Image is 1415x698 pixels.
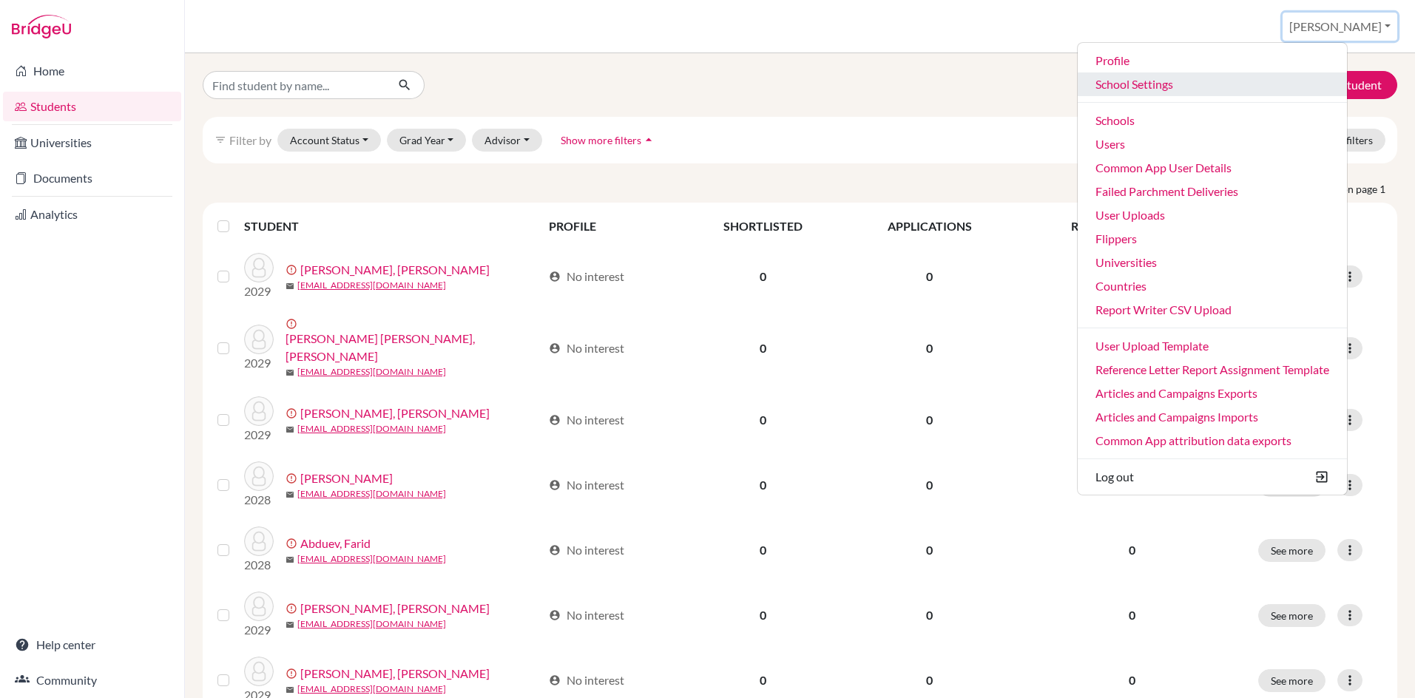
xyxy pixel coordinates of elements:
td: 0 [844,309,1015,387]
span: mail [286,282,294,291]
input: Find student by name... [203,71,386,99]
div: No interest [549,606,624,624]
img: Abdulla Jasim Saif Alshamsi, Hadif Jasim [244,657,274,686]
a: [PERSON_NAME], [PERSON_NAME] [300,665,490,682]
img: Abdou, Yasmeen [244,461,274,491]
span: error_outline [286,538,300,549]
div: No interest [549,411,624,429]
a: [PERSON_NAME], [PERSON_NAME] [300,404,490,422]
a: [EMAIL_ADDRESS][DOMAIN_NAME] [297,552,446,566]
span: account_circle [549,609,561,621]
a: Home [3,56,181,86]
img: Abbas Murad Yousif Albalooshi, Fatima Walid [244,325,274,354]
a: Help center [3,630,181,660]
button: See more [1258,604,1325,627]
a: Documents [3,163,181,193]
span: account_circle [549,414,561,426]
td: 0 [844,453,1015,518]
a: [PERSON_NAME] [300,470,393,487]
i: filter_list [215,134,226,146]
span: account_circle [549,271,561,282]
p: 0 [1024,476,1240,494]
a: Abduev, Farid [300,535,371,552]
a: Flippers [1078,227,1347,251]
a: Analytics [3,200,181,229]
span: error_outline [286,472,300,484]
p: 2029 [244,621,274,639]
th: PROFILE [540,209,682,244]
span: mail [286,620,294,629]
td: 0 [844,244,1015,309]
td: 0 [844,387,1015,453]
a: Universities [1078,251,1347,274]
a: [EMAIL_ADDRESS][DOMAIN_NAME] [297,422,446,436]
td: 0 [682,309,844,387]
a: Failed Parchment Deliveries [1078,180,1347,203]
button: Advisor [472,129,542,152]
button: Account Status [277,129,381,152]
a: Students [3,92,181,121]
td: 0 [682,244,844,309]
img: Bridge-U [12,15,71,38]
span: error_outline [286,668,300,680]
td: 0 [682,518,844,583]
div: No interest [549,339,624,357]
p: 0 [1024,541,1240,559]
a: Community [3,665,181,695]
a: User Upload Template [1078,334,1347,358]
div: No interest [549,541,624,559]
th: RECOMMENDATIONS [1015,209,1249,244]
span: mail [286,425,294,434]
a: Countries [1078,274,1347,298]
th: STUDENT [244,209,540,244]
button: See more [1258,669,1325,692]
img: Abduev, Farid [244,526,274,556]
a: [PERSON_NAME], [PERSON_NAME] [300,600,490,617]
a: [EMAIL_ADDRESS][DOMAIN_NAME] [297,682,446,696]
a: Reference Letter Report Assignment Template [1078,358,1347,382]
div: No interest [549,268,624,285]
a: Articles and Campaigns Imports [1078,405,1347,429]
span: mail [286,490,294,499]
p: 0 [1024,339,1240,357]
span: error_outline [286,407,300,419]
span: account_circle [549,479,561,491]
p: 2029 [244,426,274,444]
p: 2029 [244,282,274,300]
a: Users [1078,132,1347,156]
ul: [PERSON_NAME] [1077,42,1348,495]
td: 0 [844,518,1015,583]
a: [PERSON_NAME] [PERSON_NAME], [PERSON_NAME] [286,330,542,365]
a: Report Writer CSV Upload [1078,298,1347,322]
span: students on page 1 [1300,181,1397,197]
td: 0 [844,583,1015,648]
i: arrow_drop_up [641,132,656,147]
span: mail [286,685,294,694]
span: Show more filters [561,134,641,146]
th: SHORTLISTED [682,209,844,244]
p: 2028 [244,556,274,574]
span: mail [286,368,294,377]
a: Common App User Details [1078,156,1347,180]
td: 0 [682,583,844,648]
td: 0 [682,387,844,453]
p: 0 [1024,671,1240,689]
a: Common App attribution data exports [1078,429,1347,453]
img: Abbas Dakhuda Robari, Mayed Rashid [244,253,274,282]
div: No interest [549,671,624,689]
a: Universities [3,128,181,157]
a: [EMAIL_ADDRESS][DOMAIN_NAME] [297,487,446,501]
span: Filter by [229,133,271,147]
a: [EMAIL_ADDRESS][DOMAIN_NAME] [297,617,446,631]
p: 0 [1024,268,1240,285]
a: Schools [1078,109,1347,132]
img: Abdalla Yousif Aldarmaki, Hamdan Ahmed [244,396,274,426]
button: Log out [1078,465,1347,489]
p: 0 [1024,606,1240,624]
a: Profile [1078,49,1347,72]
span: account_circle [549,342,561,354]
a: School Settings [1078,72,1347,96]
button: Grad Year [387,129,467,152]
span: error_outline [286,603,300,614]
span: account_circle [549,544,561,556]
